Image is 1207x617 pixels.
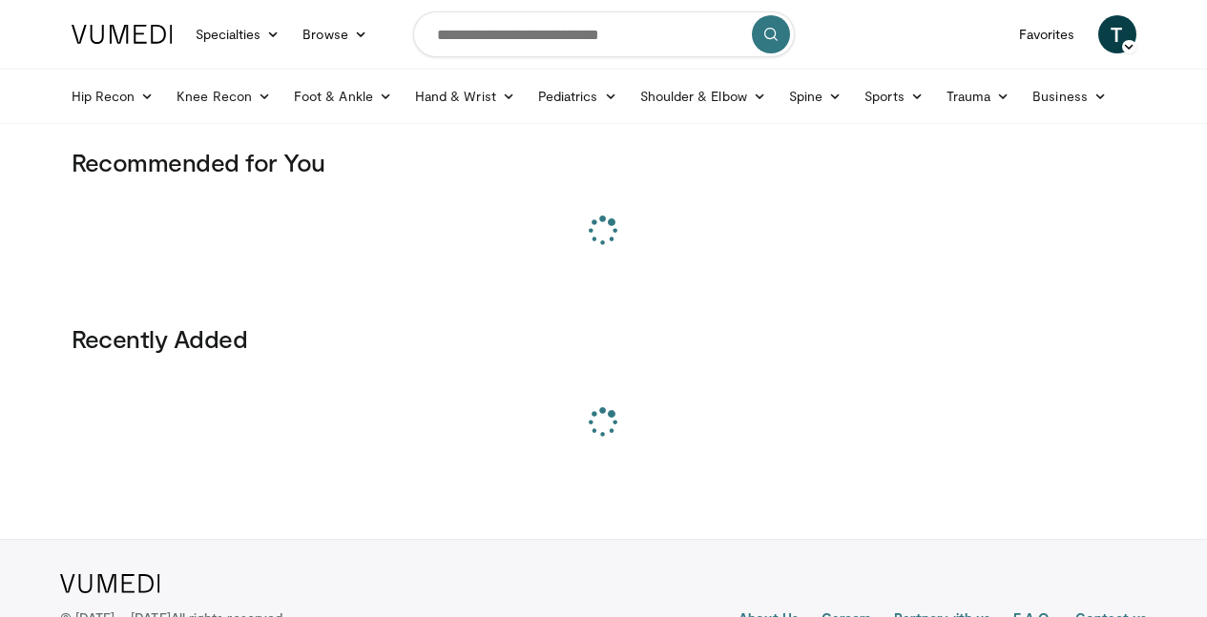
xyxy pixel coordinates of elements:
a: Browse [291,15,379,53]
a: Favorites [1008,15,1087,53]
h3: Recommended for You [72,147,1136,177]
a: Hand & Wrist [404,77,527,115]
a: T [1098,15,1136,53]
a: Hip Recon [60,77,166,115]
a: Foot & Ankle [282,77,404,115]
input: Search topics, interventions [413,11,795,57]
img: VuMedi Logo [60,574,160,593]
img: VuMedi Logo [72,25,173,44]
a: Sports [853,77,935,115]
a: Shoulder & Elbow [629,77,778,115]
a: Business [1021,77,1118,115]
a: Trauma [935,77,1022,115]
a: Spine [778,77,853,115]
a: Specialties [184,15,292,53]
h3: Recently Added [72,323,1136,354]
a: Knee Recon [165,77,282,115]
a: Pediatrics [527,77,629,115]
